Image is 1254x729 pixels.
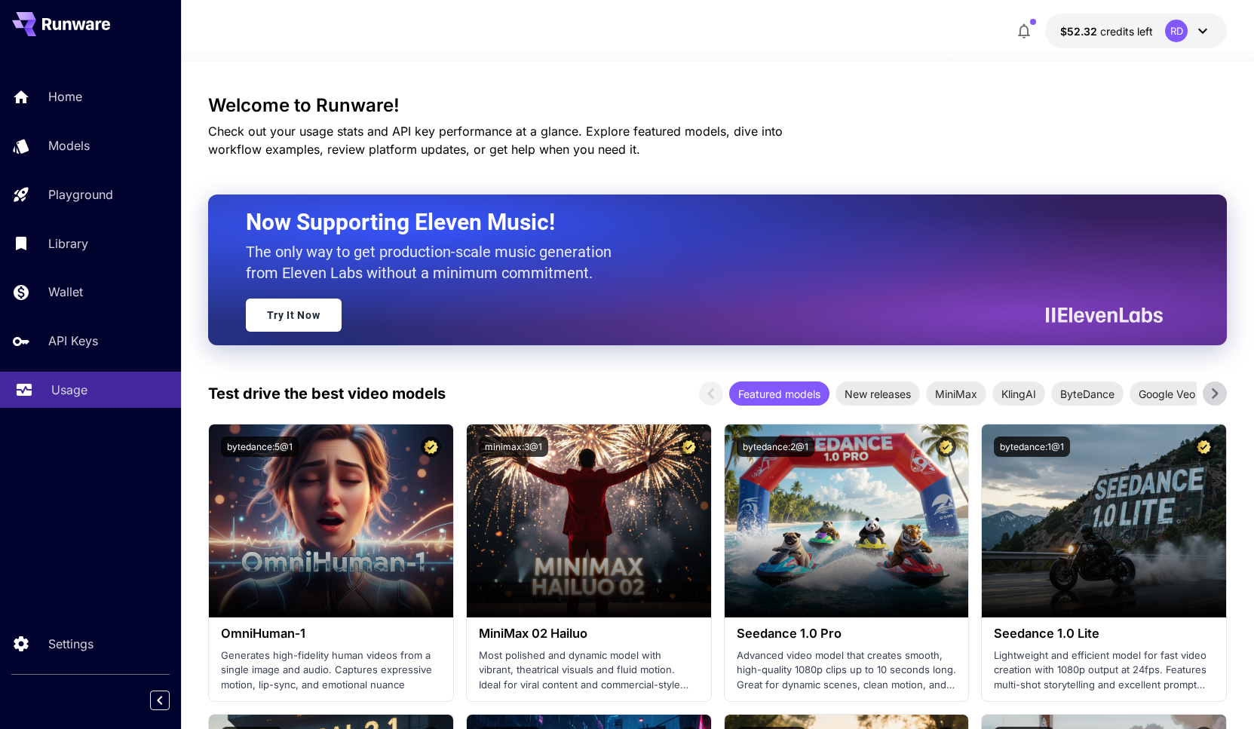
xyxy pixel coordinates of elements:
[48,635,94,653] p: Settings
[926,386,986,402] span: MiniMax
[1060,23,1153,39] div: $52.32382
[729,386,829,402] span: Featured models
[994,626,1214,641] h3: Seedance 1.0 Lite
[936,436,956,457] button: Certified Model – Vetted for best performance and includes a commercial license.
[1165,20,1188,42] div: RD
[835,386,920,402] span: New releases
[1060,25,1100,38] span: $52.32
[1051,386,1124,402] span: ByteDance
[992,386,1045,402] span: KlingAI
[246,299,342,332] a: Try It Now
[1100,25,1153,38] span: credits left
[246,241,623,283] p: The only way to get production-scale music generation from Eleven Labs without a minimum commitment.
[982,424,1226,617] img: alt
[1130,381,1204,406] div: Google Veo
[150,691,170,710] button: Collapse sidebar
[221,436,299,457] button: bytedance:5@1
[221,626,441,641] h3: OmniHuman‑1
[209,424,453,617] img: alt
[221,648,441,693] p: Generates high-fidelity human videos from a single image and audio. Captures expressive motion, l...
[1130,386,1204,402] span: Google Veo
[1194,436,1214,457] button: Certified Model – Vetted for best performance and includes a commercial license.
[835,381,920,406] div: New releases
[994,436,1070,457] button: bytedance:1@1
[246,208,1152,237] h2: Now Supporting Eleven Music!
[48,136,90,155] p: Models
[737,626,957,641] h3: Seedance 1.0 Pro
[467,424,711,617] img: alt
[208,95,1228,116] h3: Welcome to Runware!
[737,436,814,457] button: bytedance:2@1
[48,283,83,301] p: Wallet
[48,185,113,204] p: Playground
[926,381,986,406] div: MiniMax
[51,381,87,399] p: Usage
[992,381,1045,406] div: KlingAI
[208,124,783,157] span: Check out your usage stats and API key performance at a glance. Explore featured models, dive int...
[479,436,548,457] button: minimax:3@1
[1045,14,1227,48] button: $52.32382RD
[737,648,957,693] p: Advanced video model that creates smooth, high-quality 1080p clips up to 10 seconds long. Great f...
[208,382,446,405] p: Test drive the best video models
[1051,381,1124,406] div: ByteDance
[161,687,181,714] div: Collapse sidebar
[48,332,98,350] p: API Keys
[48,234,88,253] p: Library
[421,436,441,457] button: Certified Model – Vetted for best performance and includes a commercial license.
[679,436,699,457] button: Certified Model – Vetted for best performance and includes a commercial license.
[479,626,699,641] h3: MiniMax 02 Hailuo
[725,424,969,617] img: alt
[48,87,82,106] p: Home
[994,648,1214,693] p: Lightweight and efficient model for fast video creation with 1080p output at 24fps. Features mult...
[729,381,829,406] div: Featured models
[479,648,699,693] p: Most polished and dynamic model with vibrant, theatrical visuals and fluid motion. Ideal for vira...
